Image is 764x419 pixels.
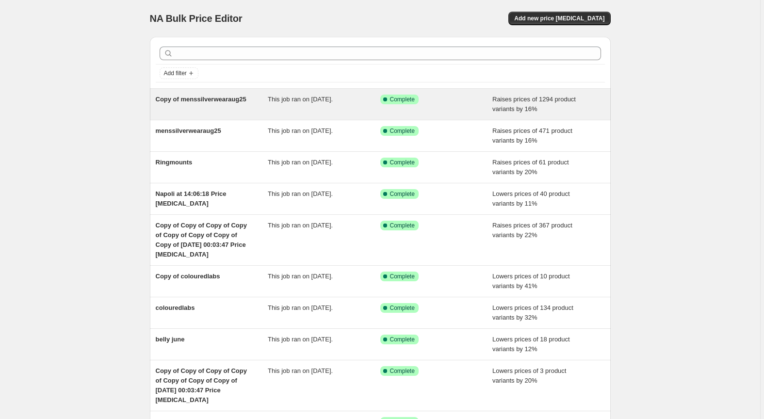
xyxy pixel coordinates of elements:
[268,159,333,166] span: This job ran on [DATE].
[390,304,415,312] span: Complete
[268,273,333,280] span: This job ran on [DATE].
[156,127,221,134] span: menssilverwearaug25
[492,304,573,321] span: Lowers prices of 134 product variants by 32%
[156,304,195,311] span: colouredlabs
[160,67,198,79] button: Add filter
[492,96,576,113] span: Raises prices of 1294 product variants by 16%
[156,96,246,103] span: Copy of menssilverwearaug25
[492,336,570,353] span: Lowers prices of 18 product variants by 12%
[150,13,243,24] span: NA Bulk Price Editor
[390,367,415,375] span: Complete
[156,336,185,343] span: belly june
[164,69,187,77] span: Add filter
[492,159,569,176] span: Raises prices of 61 product variants by 20%
[390,127,415,135] span: Complete
[390,222,415,229] span: Complete
[390,273,415,280] span: Complete
[156,367,247,403] span: Copy of Copy of Copy of Copy of Copy of Copy of Copy of [DATE] 00:03:47 Price [MEDICAL_DATA]
[492,127,572,144] span: Raises prices of 471 product variants by 16%
[508,12,610,25] button: Add new price [MEDICAL_DATA]
[268,336,333,343] span: This job ran on [DATE].
[268,190,333,197] span: This job ran on [DATE].
[390,190,415,198] span: Complete
[514,15,604,22] span: Add new price [MEDICAL_DATA]
[156,222,247,258] span: Copy of Copy of Copy of Copy of Copy of Copy of Copy of Copy of [DATE] 00:03:47 Price [MEDICAL_DATA]
[268,96,333,103] span: This job ran on [DATE].
[492,222,572,239] span: Raises prices of 367 product variants by 22%
[492,273,570,290] span: Lowers prices of 10 product variants by 41%
[390,159,415,166] span: Complete
[268,222,333,229] span: This job ran on [DATE].
[492,367,566,384] span: Lowers prices of 3 product variants by 20%
[156,190,227,207] span: Napoli at 14:06:18 Price [MEDICAL_DATA]
[390,96,415,103] span: Complete
[268,304,333,311] span: This job ran on [DATE].
[268,367,333,374] span: This job ran on [DATE].
[156,159,193,166] span: Ringmounts
[268,127,333,134] span: This job ran on [DATE].
[156,273,220,280] span: Copy of colouredlabs
[492,190,570,207] span: Lowers prices of 40 product variants by 11%
[390,336,415,343] span: Complete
